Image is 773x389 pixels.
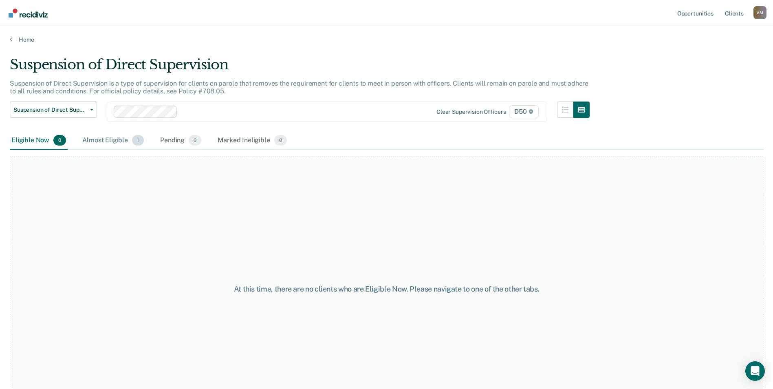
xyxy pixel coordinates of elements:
div: Marked Ineligible0 [216,132,288,150]
div: At this time, there are no clients who are Eligible Now. Please navigate to one of the other tabs. [198,285,575,294]
div: Open Intercom Messenger [745,361,765,381]
img: Recidiviz [9,9,48,18]
button: Profile dropdown button [753,6,766,19]
span: 0 [53,135,66,146]
div: A M [753,6,766,19]
span: Suspension of Direct Supervision [13,106,87,113]
a: Home [10,36,763,43]
div: Clear supervision officers [436,108,506,115]
p: Suspension of Direct Supervision is a type of supervision for clients on parole that removes the ... [10,80,588,95]
div: Eligible Now0 [10,132,68,150]
div: Almost Eligible1 [81,132,145,150]
button: Suspension of Direct Supervision [10,102,97,118]
span: 1 [132,135,144,146]
span: 0 [274,135,287,146]
span: 0 [189,135,201,146]
span: D50 [509,105,538,118]
div: Suspension of Direct Supervision [10,56,590,80]
div: Pending0 [159,132,203,150]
